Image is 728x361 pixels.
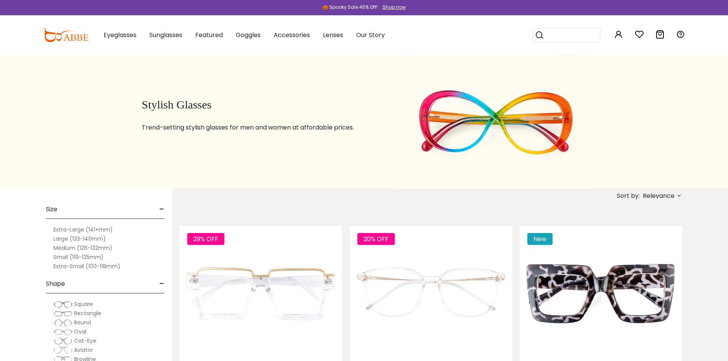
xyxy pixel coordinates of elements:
span: Accessories [274,31,310,39]
span: Lenses [323,31,343,39]
span: Our Story [356,31,385,39]
p: Trend-setting stylish glasses for men and women at affordable prices. [142,123,379,132]
img: abbeglasses.com [43,28,88,42]
span: Sunglasses [149,31,182,39]
span: Round [74,319,91,326]
div: 🎃 Spooky Sale 45% Off! [323,4,378,11]
img: Aviator.png [54,346,73,354]
span: Cat-Eye [74,337,96,345]
span: Rectangle [74,309,101,317]
span: Eyeglasses [104,31,136,39]
a: Shop now [379,4,406,10]
label: Small (119-125mm) [54,253,104,262]
img: Cat-Eye.png [54,337,73,345]
img: Rectangle.png [54,310,73,317]
h1: Stylish Glasses [142,98,379,112]
span: New [527,233,553,245]
img: Fclear Umbel - Plastic ,Universal Bridge Fit [180,226,342,361]
img: stylish glasses [398,55,592,189]
label: Medium (126-132mm) [54,243,112,253]
img: Tortoise Imani - Plastic ,Universal Bridge Fit [520,226,682,361]
div: Shop now [383,4,406,11]
label: Extra-Large (141+mm) [54,225,113,234]
span: Square [74,300,93,308]
span: Relevance [643,189,674,203]
span: Size [46,200,57,219]
span: Aviator [74,346,93,354]
span: Featured [195,31,223,39]
span: - [159,275,164,293]
span: Oval [74,328,86,335]
img: Fclear Girt - TR ,Universal Bridge Fit [350,226,512,361]
span: Sort by: [617,191,640,200]
span: 20% OFF [357,233,395,245]
img: Square.png [54,301,73,308]
img: Round.png [54,319,73,327]
span: 29% OFF [187,233,224,245]
label: Large (133-140mm) [54,234,106,243]
span: Goggles [236,31,261,39]
span: Shape [46,275,65,293]
span: - [159,200,164,219]
label: Extra-Small (100-118mm) [54,262,120,271]
img: Oval.png [54,328,73,336]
